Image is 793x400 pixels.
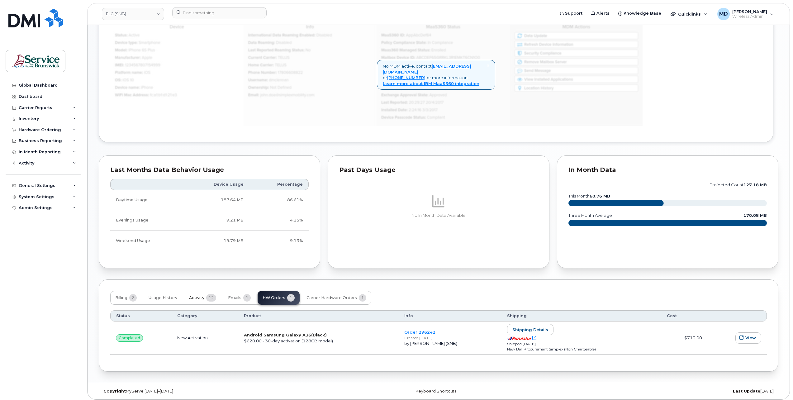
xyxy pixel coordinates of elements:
[743,213,767,218] text: 170.08 MB
[110,190,183,210] td: Daytime Usage
[172,7,267,18] input: Find something...
[387,75,425,80] a: [PHONE_NUMBER]
[119,335,140,341] span: completed
[404,330,435,335] a: Order 296242
[568,194,610,198] text: this month
[507,324,553,335] button: Shipping details
[735,332,761,344] button: View
[177,313,197,319] span: Category
[552,389,778,394] div: [DATE]
[110,210,309,231] tr: Weekdays from 6:00pm to 8:00am
[311,332,327,337] span: (Black)
[745,335,756,341] span: View
[243,294,251,302] span: 1
[568,213,612,218] text: three month average
[244,332,327,337] strong: Android Samsung Galaxy A36
[404,313,413,319] span: Info
[183,231,249,251] td: 19.79 MB
[733,389,760,393] strong: Last Update
[172,321,238,355] td: New Activation
[568,167,767,173] div: In Month Data
[228,295,241,300] span: Emails
[743,183,767,187] tspan: 127.18 MB
[339,213,538,218] p: No In Month Data Available
[102,8,164,20] a: ELG (SNB)
[206,294,216,302] span: 12
[624,10,661,17] span: Knowledge Base
[507,336,532,340] img: purolator-9dc0d6913a5419968391dc55414bb4d415dd17fc9089aa56d78149fa0af40473.png
[555,7,587,20] a: Support
[244,338,333,343] span: $620.00 - 30-day activation (128GB model)
[507,346,656,352] div: New Bell Procurement Simplex (Non Chargeable)
[183,210,249,231] td: 9.21 MB
[249,179,309,190] th: Percentage
[590,194,610,198] tspan: 60.76 MB
[110,21,643,126] img: mdm_maas360_data_lg-147edf4ce5891b6e296acbe60ee4acd306360f73f278574cfef86ac192ea0250.jpg
[103,389,126,393] strong: Copyright
[383,81,479,86] a: Learn more about IBM MaaS360 integration
[359,294,366,302] span: 1
[383,64,471,74] a: [EMAIL_ADDRESS][DOMAIN_NAME]
[719,10,728,18] span: MD
[189,295,204,300] span: Activity
[183,179,249,190] th: Device Usage
[710,183,767,187] text: projected count
[404,335,496,340] div: Created [DATE]
[110,210,183,231] td: Evenings Usage
[115,295,127,300] span: Billing
[249,210,309,231] td: 4.25%
[110,231,183,251] td: Weekend Usage
[415,389,456,393] a: Keyboard Shortcuts
[377,60,495,90] div: No MDM active, contact or for more information
[667,313,677,319] span: Cost
[129,294,137,302] span: 2
[110,167,309,173] div: Last Months Data Behavior Usage
[587,7,614,20] a: Alerts
[116,334,143,342] div: null&#013;
[306,295,357,300] span: Carrier Hardware Orders
[565,10,582,17] span: Support
[507,336,537,340] a: Open shipping details in new tab
[149,295,177,300] span: Usage History
[487,63,489,68] span: ×
[512,327,548,333] span: Shipping details
[116,313,130,319] span: Status
[661,321,708,355] td: $713.00
[732,9,767,14] span: [PERSON_NAME]
[614,7,666,20] a: Knowledge Base
[507,341,656,346] div: Shipped [DATE]
[678,12,701,17] span: Quicklinks
[596,10,610,17] span: Alerts
[183,190,249,210] td: 187.64 MB
[713,8,778,20] div: Matthew Deveau
[249,190,309,210] td: 86.61%
[487,63,489,68] a: Close
[249,231,309,251] td: 9.13%
[339,167,538,173] div: Past Days Usage
[110,231,309,251] tr: Friday from 6:00pm to Monday 8:00am
[507,313,527,319] span: Shipping
[666,8,712,20] div: Quicklinks
[244,313,261,319] span: Product
[404,340,496,346] div: by [PERSON_NAME] (SNB)
[732,14,767,19] span: Wireless Admin
[99,389,325,394] div: MyServe [DATE]–[DATE]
